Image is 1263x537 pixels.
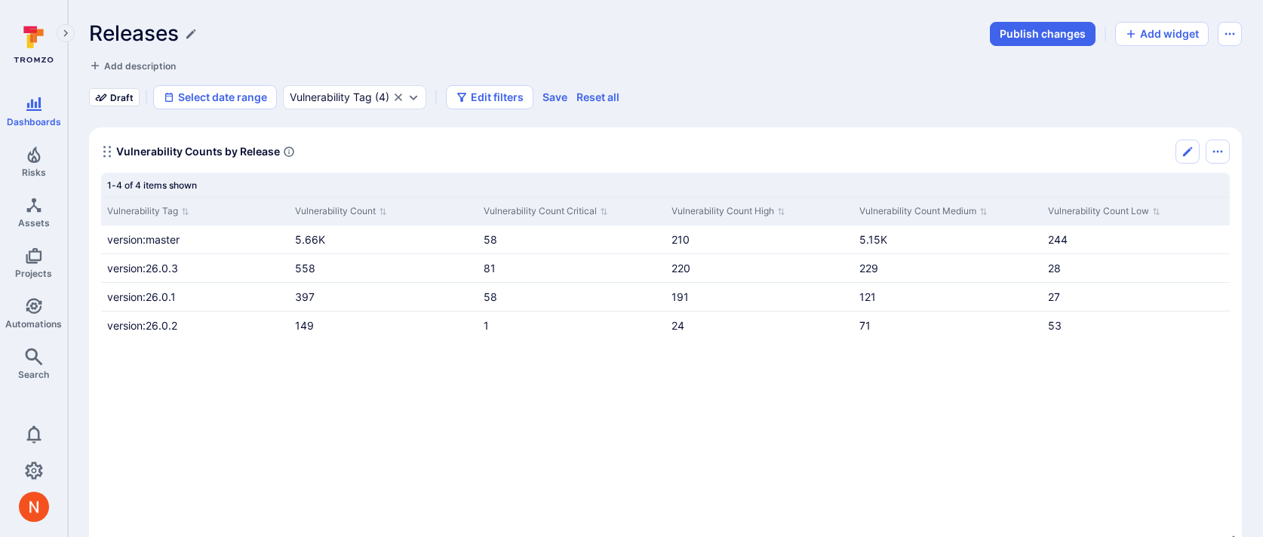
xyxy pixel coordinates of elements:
[853,226,1041,253] div: Cell for Vulnerability Count Medium
[478,226,665,253] div: Cell for Vulnerability Count Critical
[1218,22,1242,46] button: Dashboard menu
[407,91,419,103] button: Expand dropdown
[665,226,853,253] div: Cell for Vulnerability Count High
[484,319,489,332] a: 1
[107,180,197,191] span: 1-4 of 4 items shown
[107,204,189,219] button: Sort by Vulnerability Tag
[290,91,389,103] div: ( 4 )
[289,283,477,311] div: Cell for Vulnerability Count
[859,204,988,219] button: Sort by Vulnerability Count Medium
[478,283,665,311] div: Cell for Vulnerability Count Critical
[542,91,567,104] button: Make the filter selections permanent for this dashboard
[18,369,49,380] span: Search
[290,91,372,103] div: Vulnerability Tag
[7,116,61,127] span: Dashboards
[295,319,314,332] a: 149
[478,254,665,282] div: Cell for Vulnerability Count Critical
[665,283,853,311] div: Cell for Vulnerability Count High
[1042,254,1230,282] div: Cell for Vulnerability Count Low
[1042,311,1230,339] div: Cell for Vulnerability Count Low
[107,233,180,246] span: version:master
[60,27,71,40] i: Expand navigation menu
[19,492,49,522] img: ACg8ocIprwjrgDQnDsNSk9Ghn5p5-B8DpAKWoJ5Gi9syOE4K59tr4Q=s96-c
[1048,319,1062,332] a: 53
[295,290,315,303] a: 397
[859,233,887,246] a: 5.15K
[19,492,49,522] div: Neeren Patki
[484,262,496,275] a: 81
[107,262,178,275] span: version:26.0.3
[1048,233,1068,246] a: 244
[289,226,477,253] div: Cell for Vulnerability Count
[295,262,315,275] a: 558
[89,21,179,46] h1: Releases
[665,254,853,282] div: Cell for Vulnerability Count High
[1115,22,1209,46] button: Add widget
[1206,140,1230,164] button: Options menu
[1042,283,1230,311] div: Cell for Vulnerability Count Low
[478,311,665,339] div: Cell for Vulnerability Count Critical
[484,290,497,303] a: 58
[295,204,387,219] button: Sort by Vulnerability Count
[859,290,876,303] a: 121
[446,85,533,109] button: Edit filters
[101,283,289,311] div: Cell for Vulnerability Tag
[290,91,389,103] button: Vulnerability Tag(4)
[89,88,140,106] div: Draft
[671,319,684,332] a: 24
[104,60,176,72] span: Add description
[107,290,176,303] span: version:26.0.1
[1048,204,1160,219] button: Sort by Vulnerability Count Low
[576,91,619,104] button: Reset all
[283,85,426,109] div: version:26.0.1, version:26.0.2, version:26.0.3, version:master
[853,254,1041,282] div: Cell for Vulnerability Count Medium
[671,204,785,219] button: Sort by Vulnerability Count High
[1048,290,1060,303] a: 27
[101,254,289,282] div: Cell for Vulnerability Tag
[671,290,689,303] a: 191
[665,311,853,339] div: Cell for Vulnerability Count High
[22,167,46,178] span: Risks
[1042,226,1230,253] div: Cell for Vulnerability Count Low
[1048,262,1061,275] a: 28
[116,144,280,159] span: Vulnerability Counts by Release
[185,28,197,40] button: Edit title
[18,217,50,229] span: Assets
[392,91,404,103] button: Clear selection
[110,92,134,103] span: Draft
[859,319,871,332] a: 71
[990,22,1096,46] button: Publish changes
[484,204,608,219] button: Sort by Vulnerability Count Critical
[671,262,690,275] a: 220
[101,311,289,339] div: Cell for Vulnerability Tag
[57,24,75,42] button: Expand navigation menu
[289,311,477,339] div: Cell for Vulnerability Count
[671,233,690,246] a: 210
[853,311,1041,339] div: Cell for Vulnerability Count Medium
[107,319,177,332] span: version:26.0.2
[89,58,176,73] button: Add description
[289,254,477,282] div: Cell for Vulnerability Count
[1175,140,1200,164] button: Edit
[853,283,1041,311] div: Cell for Vulnerability Count Medium
[101,226,289,253] div: Cell for Vulnerability Tag
[484,233,497,246] a: 58
[295,233,325,246] a: 5.66K
[153,85,277,109] button: Select date range
[5,318,62,330] span: Automations
[15,268,52,279] span: Projects
[859,262,878,275] a: 229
